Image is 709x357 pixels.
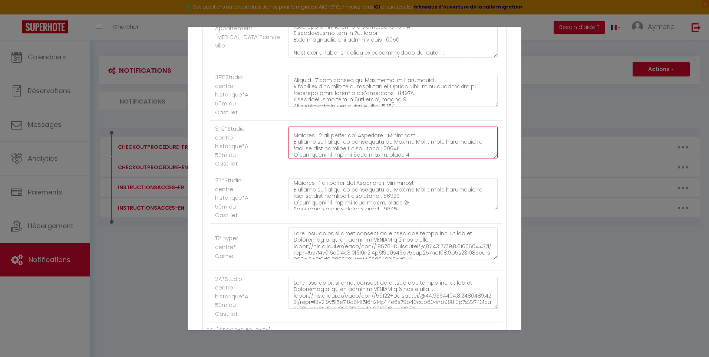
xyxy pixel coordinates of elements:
label: 3P2*Studio centre historique*A 50m du Castillet [215,124,254,168]
iframe: Chat [677,324,703,351]
label: Appartement*[MEDICAL_DATA]*centre ville [215,24,281,50]
button: Ouvrir le widget de chat LiveChat [6,3,28,25]
label: T2 hyper centre* Calme [215,234,254,260]
label: 2A*Studio centre historique*A 50m du Castillet [215,275,254,318]
label: SCI [GEOGRAPHIC_DATA] [207,326,271,334]
label: 2B*Studio centre historique*A 50m du Castillet [215,176,254,220]
label: 3P1*Studio centre historique*A 50m du Castillet [215,73,254,117]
